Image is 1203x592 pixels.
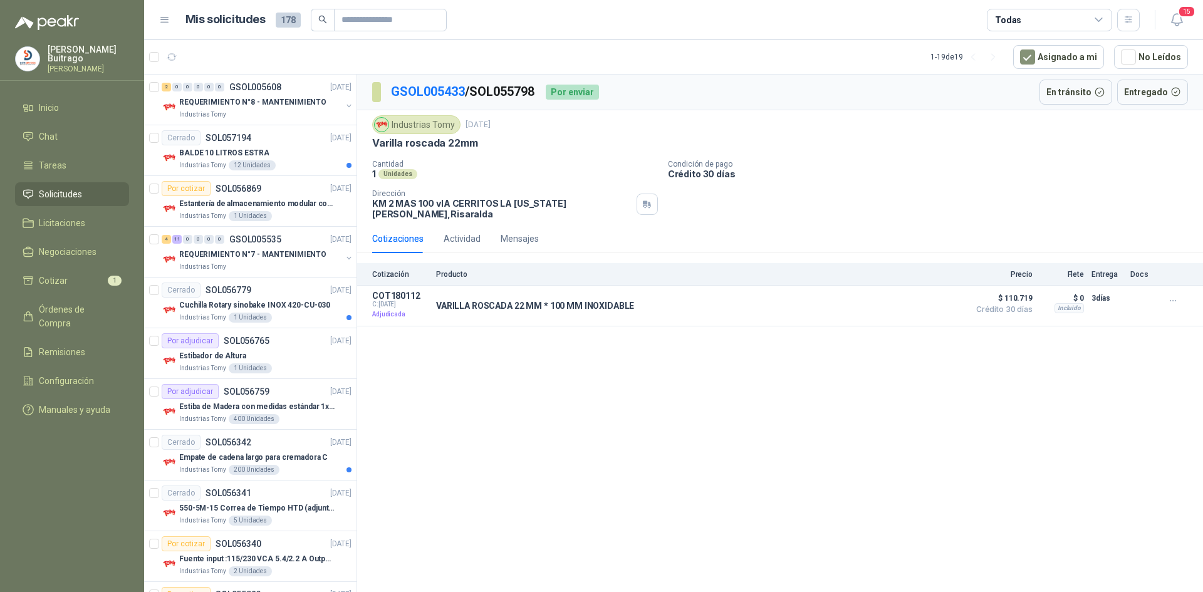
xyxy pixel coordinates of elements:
a: CerradoSOL056342[DATE] Company LogoEmpate de cadena largo para cremadora CIndustrias Tomy200 Unid... [144,430,357,480]
a: Remisiones [15,340,129,364]
div: Industrias Tomy [372,115,461,134]
span: Solicitudes [39,187,82,201]
p: / SOL055798 [391,82,536,101]
span: Manuales y ayuda [39,403,110,417]
p: GSOL005608 [229,83,281,91]
div: 0 [204,235,214,244]
p: Empate de cadena largo para cremadora C [179,452,328,464]
p: GSOL005535 [229,235,281,244]
div: Por enviar [546,85,599,100]
div: 11 [172,235,182,244]
p: Industrias Tomy [179,211,226,221]
p: Industrias Tomy [179,160,226,170]
div: 1 - 19 de 19 [930,47,1003,67]
div: Mensajes [501,232,539,246]
p: [DATE] [330,437,352,449]
span: $ 110.719 [970,291,1033,306]
span: Órdenes de Compra [39,303,117,330]
img: Company Logo [375,118,388,132]
button: Asignado a mi [1013,45,1104,69]
p: 1 [372,169,376,179]
p: KM 2 MAS 100 vIA CERRITOS LA [US_STATE] [PERSON_NAME] , Risaralda [372,198,632,219]
a: Órdenes de Compra [15,298,129,335]
div: Cerrado [162,435,200,450]
div: 0 [194,83,203,91]
p: [PERSON_NAME] Buitrago [48,45,129,63]
p: [DATE] [330,284,352,296]
p: Flete [1040,270,1084,279]
p: SOL057194 [206,133,251,142]
a: CerradoSOL057194[DATE] Company LogoBALDE 10 LITROS ESTRAIndustrias Tomy12 Unidades [144,125,357,176]
p: REQUERIMIENTO N°7 - MANTENIMIENTO [179,249,326,261]
div: 0 [204,83,214,91]
div: Por adjudicar [162,333,219,348]
p: Industrias Tomy [179,465,226,475]
button: 15 [1165,9,1188,31]
p: [DATE] [330,183,352,195]
div: 0 [183,235,192,244]
p: Industrias Tomy [179,566,226,576]
div: 0 [215,83,224,91]
p: Industrias Tomy [179,516,226,526]
img: Company Logo [162,506,177,521]
span: C: [DATE] [372,301,429,308]
img: Logo peakr [15,15,79,30]
a: Cotizar1 [15,269,129,293]
p: [PERSON_NAME] [48,65,129,73]
a: CerradoSOL056341[DATE] Company Logo550-5M-15 Correa de Tiempo HTD (adjuntar ficha y /o imagenes)I... [144,480,357,531]
p: Docs [1130,270,1155,279]
p: REQUERIMIENTO N°8 - MANTENIMIENTO [179,96,326,108]
span: Configuración [39,374,94,388]
span: Licitaciones [39,216,85,230]
div: 0 [172,83,182,91]
img: Company Logo [162,150,177,165]
p: BALDE 10 LITROS ESTRA [179,147,269,159]
div: 1 Unidades [229,363,272,373]
img: Company Logo [162,404,177,419]
p: [DATE] [330,234,352,246]
p: Estiba de Madera con medidas estándar 1x120x15 de alto [179,401,335,413]
div: Por adjudicar [162,384,219,399]
p: Fuente input :115/230 VCA 5.4/2.2 A Output: 24 VDC 10 A 47-63 Hz [179,553,335,565]
img: Company Logo [162,353,177,368]
div: 0 [194,235,203,244]
div: 400 Unidades [229,414,279,424]
div: Incluido [1055,303,1084,313]
p: VARILLA ROSCADA 22 MM * 100 MM INOXIDABLE [436,301,634,311]
img: Company Logo [162,303,177,318]
p: SOL056765 [224,336,269,345]
p: Crédito 30 días [668,169,1198,179]
span: Tareas [39,158,66,172]
span: Chat [39,130,58,143]
a: 2 0 0 0 0 0 GSOL005608[DATE] Company LogoREQUERIMIENTO N°8 - MANTENIMIENTOIndustrias Tomy [162,80,354,120]
p: SOL056341 [206,489,251,497]
p: [DATE] [330,487,352,499]
p: Industrias Tomy [179,313,226,323]
div: Cotizaciones [372,232,424,246]
p: Precio [970,270,1033,279]
div: Actividad [444,232,481,246]
div: 1 Unidades [229,211,272,221]
div: 1 Unidades [229,313,272,323]
p: SOL056342 [206,438,251,447]
div: 12 Unidades [229,160,276,170]
a: Tareas [15,153,129,177]
a: Licitaciones [15,211,129,235]
img: Company Logo [16,47,39,71]
a: Negociaciones [15,240,129,264]
p: [DATE] [330,132,352,144]
p: Adjudicada [372,308,429,321]
span: Negociaciones [39,245,96,259]
p: SOL056340 [216,539,261,548]
p: Varilla roscada 22mm [372,137,477,150]
a: Por adjudicarSOL056759[DATE] Company LogoEstiba de Madera con medidas estándar 1x120x15 de altoIn... [144,379,357,430]
span: 15 [1178,6,1195,18]
p: SOL056869 [216,184,261,193]
div: 5 Unidades [229,516,272,526]
img: Company Logo [162,201,177,216]
span: 178 [276,13,301,28]
div: 0 [215,235,224,244]
p: [DATE] [330,386,352,398]
p: 550-5M-15 Correa de Tiempo HTD (adjuntar ficha y /o imagenes) [179,502,335,514]
div: Cerrado [162,486,200,501]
